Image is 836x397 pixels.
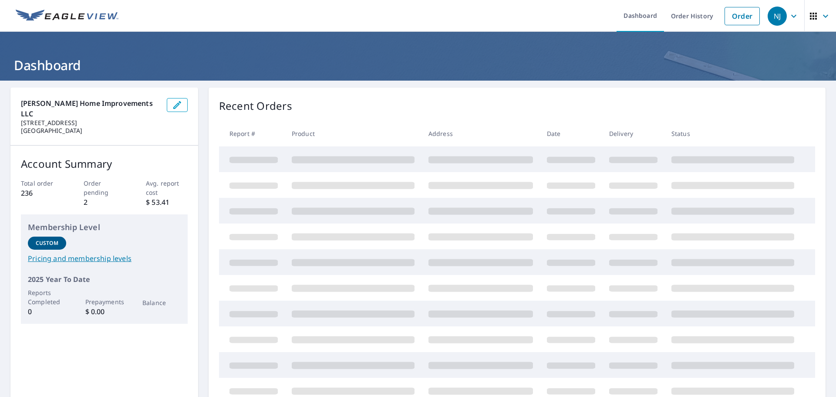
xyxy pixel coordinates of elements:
p: Reports Completed [28,288,66,306]
p: Order pending [84,179,125,197]
p: Prepayments [85,297,124,306]
img: EV Logo [16,10,118,23]
th: Delivery [602,121,664,146]
th: Address [421,121,540,146]
p: Custom [36,239,58,247]
p: 2 [84,197,125,207]
th: Date [540,121,602,146]
p: [GEOGRAPHIC_DATA] [21,127,160,135]
p: 0 [28,306,66,317]
a: Order [725,7,760,25]
p: Account Summary [21,156,188,172]
th: Report # [219,121,285,146]
p: Membership Level [28,221,181,233]
h1: Dashboard [10,56,826,74]
th: Status [664,121,801,146]
a: Pricing and membership levels [28,253,181,264]
p: [PERSON_NAME] Home Improvements LLC [21,98,160,119]
p: Avg. report cost [146,179,188,197]
p: $ 53.41 [146,197,188,207]
p: Total order [21,179,63,188]
p: 236 [21,188,63,198]
p: $ 0.00 [85,306,124,317]
p: Balance [142,298,181,307]
p: [STREET_ADDRESS] [21,119,160,127]
p: 2025 Year To Date [28,274,181,285]
p: Recent Orders [219,98,292,114]
th: Product [285,121,421,146]
div: NJ [768,7,787,26]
